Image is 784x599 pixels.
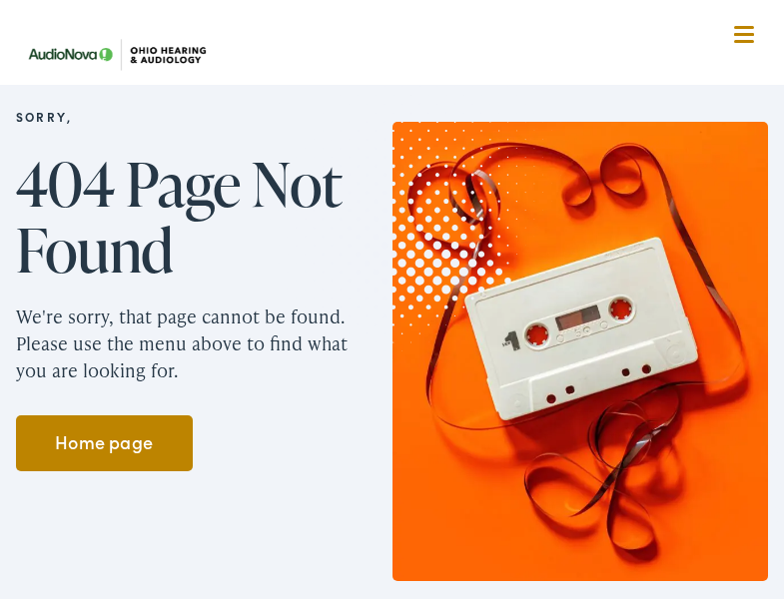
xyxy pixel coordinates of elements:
[16,110,355,124] h2: Sorry,
[252,151,342,217] span: Not
[16,415,193,471] a: Home page
[16,151,115,217] span: 404
[261,51,561,360] img: Graphic image with a halftone pattern, contributing to the site's visual design.
[16,217,174,283] span: Found
[16,302,355,383] p: We're sorry, that page cannot be found. Please use the menu above to find what you are looking for.
[31,80,769,142] a: What We Offer
[126,151,241,217] span: Page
